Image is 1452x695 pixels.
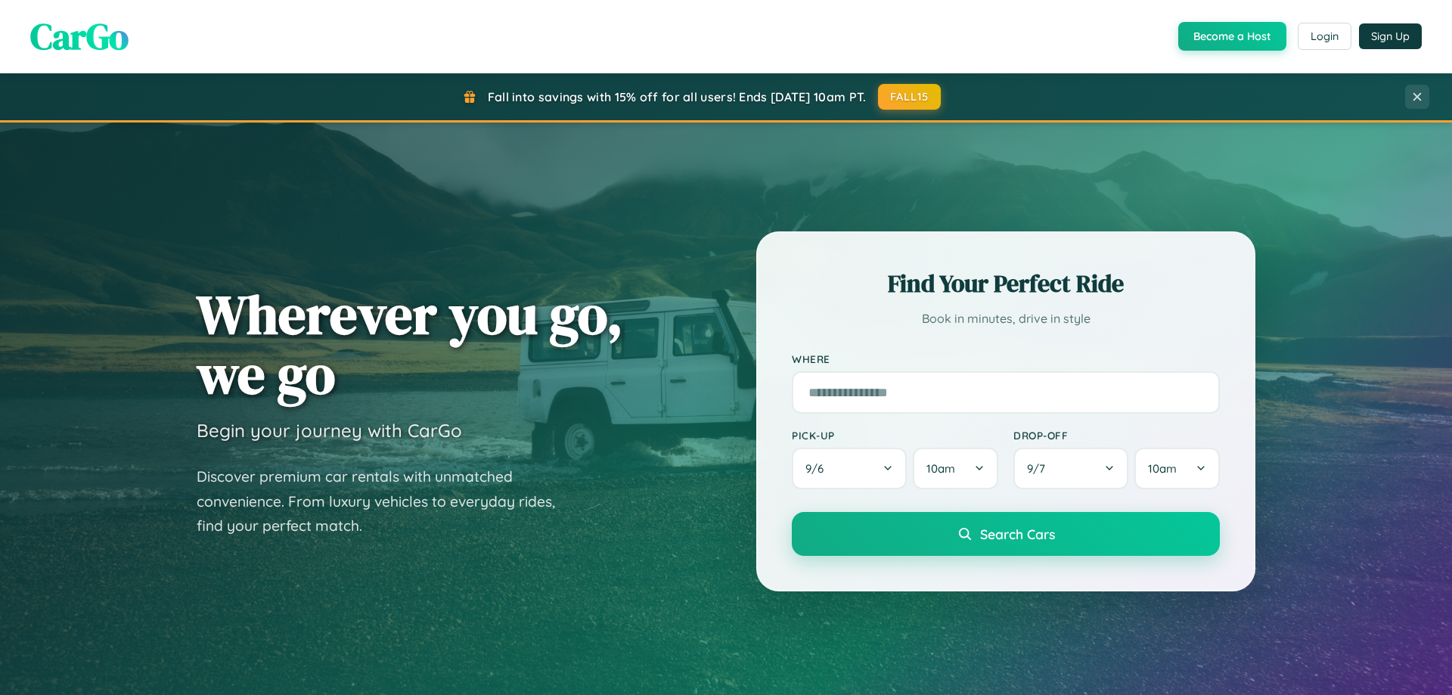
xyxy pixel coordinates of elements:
[1013,448,1128,489] button: 9/7
[792,429,998,442] label: Pick-up
[1298,23,1351,50] button: Login
[1013,429,1220,442] label: Drop-off
[878,84,942,110] button: FALL15
[792,352,1220,365] label: Where
[980,526,1055,542] span: Search Cars
[197,419,462,442] h3: Begin your journey with CarGo
[30,11,129,61] span: CarGo
[792,512,1220,556] button: Search Cars
[1178,22,1286,51] button: Become a Host
[792,308,1220,330] p: Book in minutes, drive in style
[197,464,575,538] p: Discover premium car rentals with unmatched convenience. From luxury vehicles to everyday rides, ...
[792,448,907,489] button: 9/6
[1359,23,1422,49] button: Sign Up
[926,461,955,476] span: 10am
[1027,461,1053,476] span: 9 / 7
[1134,448,1220,489] button: 10am
[805,461,831,476] span: 9 / 6
[792,267,1220,300] h2: Find Your Perfect Ride
[197,284,623,404] h1: Wherever you go, we go
[1148,461,1177,476] span: 10am
[488,89,867,104] span: Fall into savings with 15% off for all users! Ends [DATE] 10am PT.
[913,448,998,489] button: 10am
